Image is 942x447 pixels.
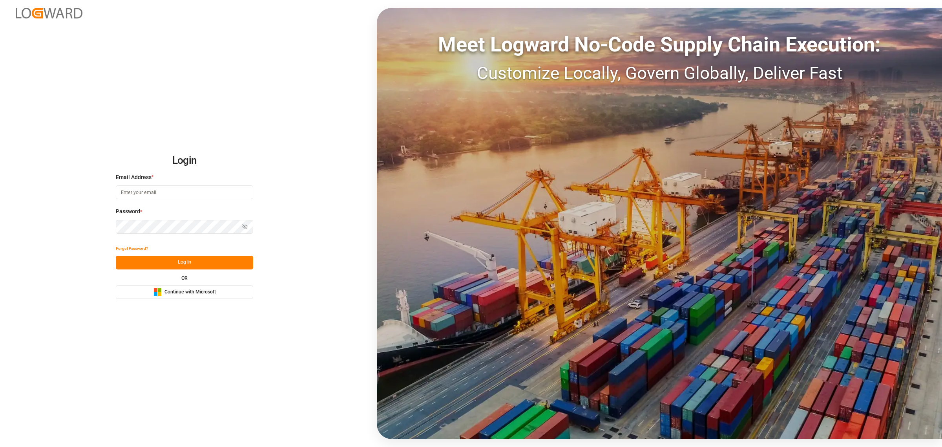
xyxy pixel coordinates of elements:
input: Enter your email [116,185,253,199]
button: Log In [116,256,253,269]
img: Logward_new_orange.png [16,8,82,18]
div: Customize Locally, Govern Globally, Deliver Fast [377,60,942,86]
h2: Login [116,148,253,173]
div: Meet Logward No-Code Supply Chain Execution: [377,29,942,60]
button: Forgot Password? [116,242,148,256]
span: Password [116,207,140,216]
small: OR [181,276,188,280]
button: Continue with Microsoft [116,285,253,299]
span: Continue with Microsoft [164,289,216,296]
span: Email Address [116,173,152,181]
